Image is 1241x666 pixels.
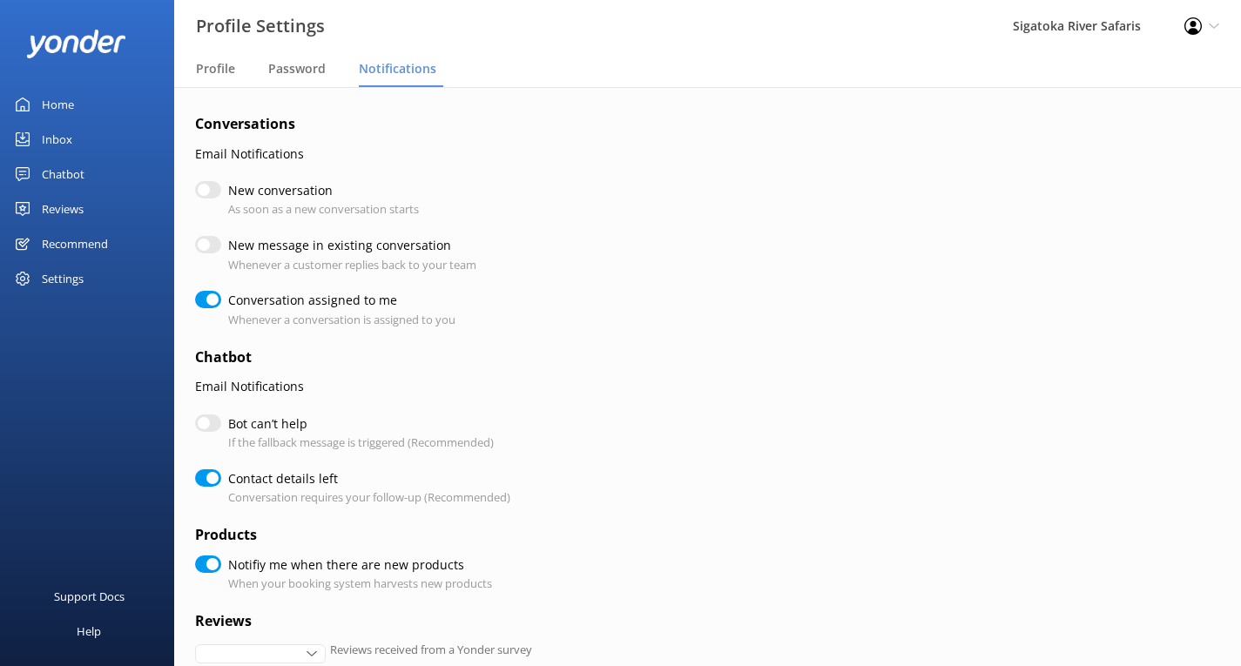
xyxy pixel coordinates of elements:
[195,610,1066,633] h4: Reviews
[42,226,108,261] div: Recommend
[195,145,1066,164] p: Email Notifications
[42,157,84,192] div: Chatbot
[77,614,101,649] div: Help
[26,30,126,58] img: yonder-white-logo.png
[42,261,84,296] div: Settings
[195,113,1066,136] h4: Conversations
[196,12,325,40] h3: Profile Settings
[195,524,1066,547] h4: Products
[359,60,436,77] span: Notifications
[195,346,1066,369] h4: Chatbot
[42,192,84,226] div: Reviews
[228,236,468,255] label: New message in existing conversation
[228,555,483,575] label: Notifiy me when there are new products
[228,311,455,329] p: Whenever a conversation is assigned to you
[330,641,532,659] p: Reviews received from a Yonder survey
[42,87,74,122] div: Home
[228,181,410,200] label: New conversation
[228,291,447,310] label: Conversation assigned to me
[228,414,485,434] label: Bot can’t help
[228,434,494,452] p: If the fallback message is triggered (Recommended)
[268,60,326,77] span: Password
[228,469,502,488] label: Contact details left
[228,575,492,593] p: When your booking system harvests new products
[228,200,419,219] p: As soon as a new conversation starts
[42,122,72,157] div: Inbox
[228,488,510,507] p: Conversation requires your follow-up (Recommended)
[54,579,125,614] div: Support Docs
[228,256,476,274] p: Whenever a customer replies back to your team
[196,60,235,77] span: Profile
[195,377,1066,396] p: Email Notifications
